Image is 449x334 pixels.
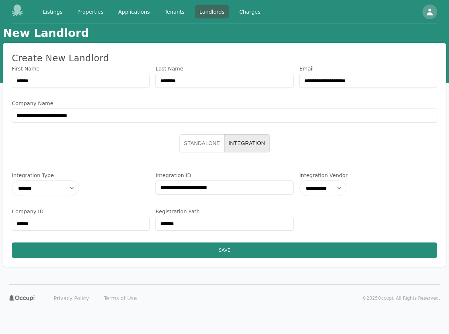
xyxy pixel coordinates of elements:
p: © 2025 Occupi. All Rights Reserved. [362,295,440,301]
span: Create New Landlord [12,53,109,63]
div: Search type [179,134,270,152]
a: Charges [235,5,265,18]
a: Properties [73,5,108,18]
button: integration [224,134,270,152]
button: standalone [179,134,224,152]
label: Integration Vendor [299,172,437,179]
label: Last Name [155,65,293,72]
a: Listings [38,5,67,18]
a: Landlords [195,5,229,18]
label: Company ID [12,208,150,215]
label: Email [299,65,437,72]
a: Applications [114,5,154,18]
label: Integration Type [12,172,150,179]
label: Company Name [12,100,437,107]
a: Terms of Use [99,292,141,304]
button: Save [12,242,437,258]
a: Tenants [160,5,189,18]
label: Integration ID [155,172,293,179]
h1: New Landlord [3,27,89,40]
a: Privacy Policy [49,292,93,304]
label: First Name [12,65,150,72]
label: Registration Path [155,208,293,215]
